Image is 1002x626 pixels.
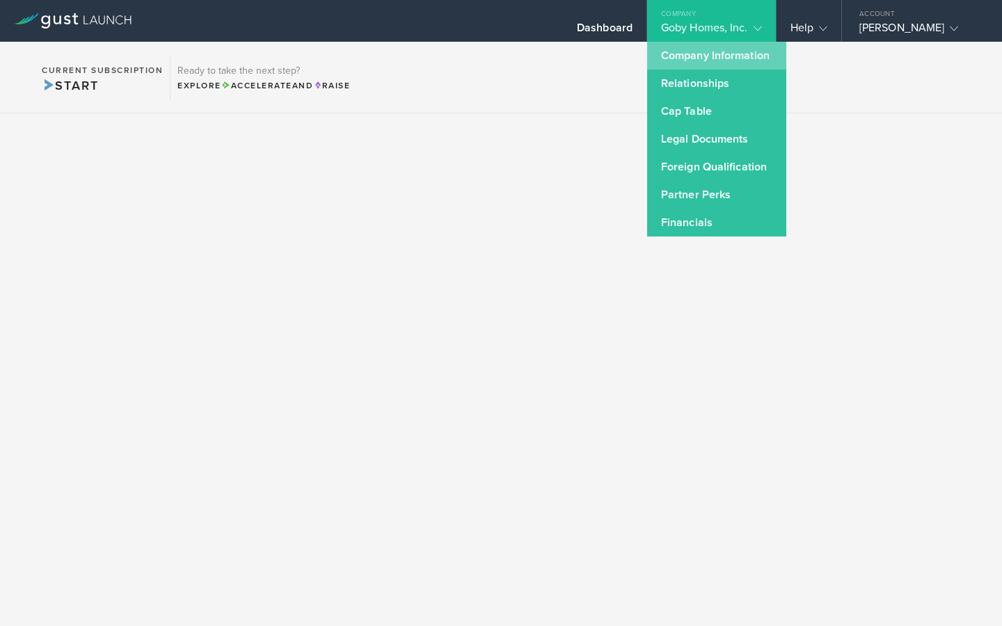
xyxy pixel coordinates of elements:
span: Start [42,78,98,93]
div: Explore [177,79,350,92]
div: [PERSON_NAME] [859,21,978,42]
h3: Ready to take the next step? [177,66,350,76]
div: Dashboard [577,21,633,42]
span: and [221,81,314,90]
span: Accelerate [221,81,292,90]
div: Help [790,21,827,42]
span: Raise [313,81,350,90]
div: Goby Homes, Inc. [661,21,762,42]
div: Ready to take the next step?ExploreAccelerateandRaise [170,56,357,99]
h2: Current Subscription [42,66,163,74]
